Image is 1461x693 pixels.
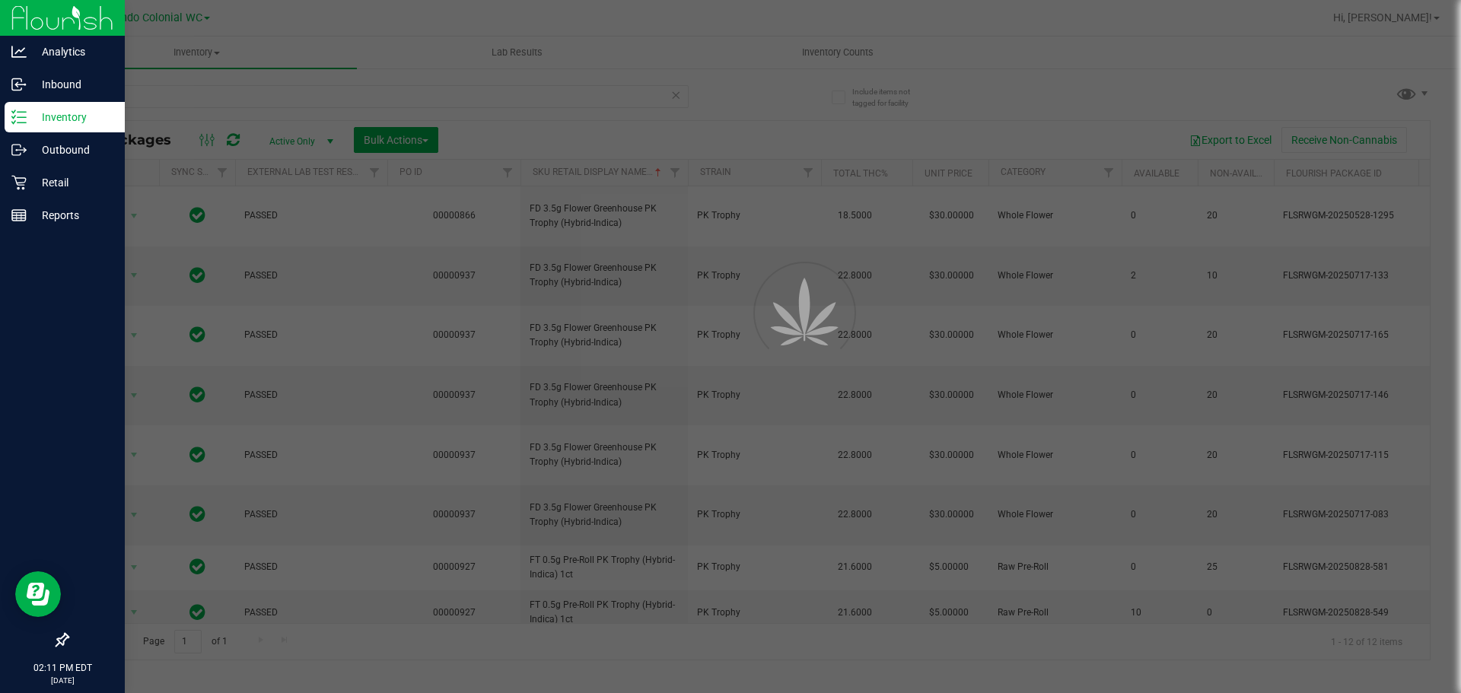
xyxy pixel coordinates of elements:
[27,108,118,126] p: Inventory
[7,661,118,675] p: 02:11 PM EDT
[15,571,61,617] iframe: Resource center
[27,206,118,224] p: Reports
[27,173,118,192] p: Retail
[11,175,27,190] inline-svg: Retail
[11,44,27,59] inline-svg: Analytics
[27,141,118,159] p: Outbound
[11,110,27,125] inline-svg: Inventory
[11,208,27,223] inline-svg: Reports
[11,77,27,92] inline-svg: Inbound
[27,43,118,61] p: Analytics
[7,675,118,686] p: [DATE]
[11,142,27,157] inline-svg: Outbound
[27,75,118,94] p: Inbound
